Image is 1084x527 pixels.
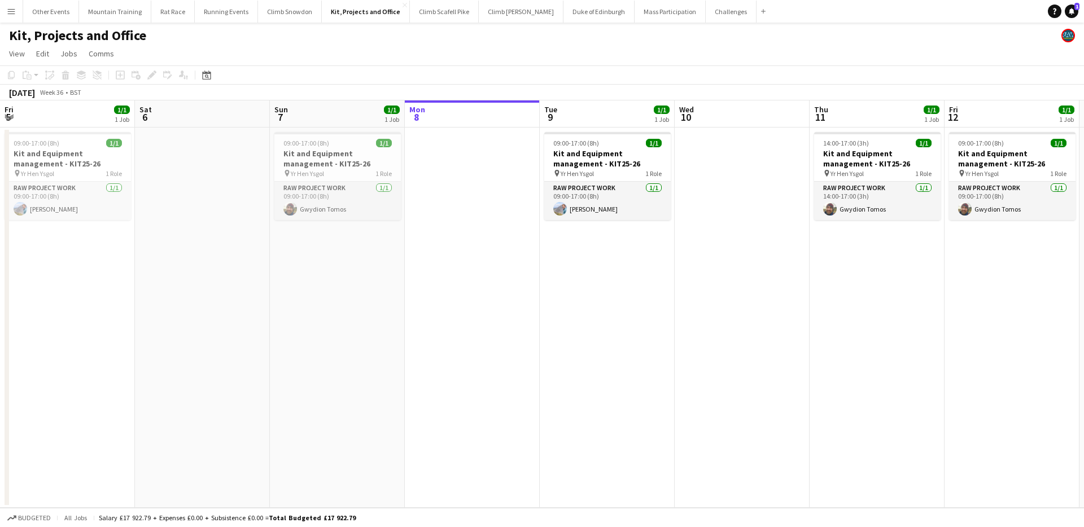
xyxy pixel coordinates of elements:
div: 1 Job [384,115,399,124]
span: 1/1 [916,139,932,147]
a: View [5,46,29,61]
span: 1/1 [384,106,400,114]
span: 1 Role [645,169,662,178]
span: 1/1 [646,139,662,147]
span: Mon [409,104,425,115]
app-job-card: 09:00-17:00 (8h)1/1Kit and Equipment management - KIT25-26 Yr Hen Ysgol1 RoleRAW project work1/10... [544,132,671,220]
h3: Kit and Equipment management - KIT25-26 [5,148,131,169]
span: 09:00-17:00 (8h) [553,139,599,147]
app-card-role: RAW project work1/114:00-17:00 (3h)Gwydion Tomos [814,182,941,220]
span: 10 [677,111,694,124]
span: 1/1 [654,106,670,114]
button: Running Events [195,1,258,23]
h3: Kit and Equipment management - KIT25-26 [544,148,671,169]
button: Rat Race [151,1,195,23]
button: Climb Snowdon [258,1,322,23]
span: 1 [1074,3,1079,10]
span: 8 [408,111,425,124]
span: Yr Hen Ysgol [561,169,594,178]
span: Fri [949,104,958,115]
span: 1 Role [106,169,122,178]
span: 1/1 [1059,106,1074,114]
button: Other Events [23,1,79,23]
span: Yr Hen Ysgol [21,169,54,178]
app-card-role: RAW project work1/109:00-17:00 (8h)[PERSON_NAME] [5,182,131,220]
a: Comms [84,46,119,61]
button: Mass Participation [635,1,706,23]
h1: Kit, Projects and Office [9,27,146,44]
span: 1/1 [1051,139,1066,147]
app-card-role: RAW project work1/109:00-17:00 (8h)Gwydion Tomos [274,182,401,220]
span: 7 [273,111,288,124]
span: 1 Role [375,169,392,178]
div: Salary £17 922.79 + Expenses £0.00 + Subsistence £0.00 = [99,513,356,522]
span: 5 [3,111,14,124]
span: 1/1 [924,106,939,114]
app-job-card: 14:00-17:00 (3h)1/1Kit and Equipment management - KIT25-26 Yr Hen Ysgol1 RoleRAW project work1/11... [814,132,941,220]
button: Budgeted [6,512,53,524]
span: Sun [274,104,288,115]
span: 14:00-17:00 (3h) [823,139,869,147]
span: View [9,49,25,59]
span: Wed [679,104,694,115]
h3: Kit and Equipment management - KIT25-26 [949,148,1076,169]
span: All jobs [62,513,89,522]
app-card-role: RAW project work1/109:00-17:00 (8h)[PERSON_NAME] [544,182,671,220]
span: Thu [814,104,828,115]
div: BST [70,88,81,96]
h3: Kit and Equipment management - KIT25-26 [814,148,941,169]
app-user-avatar: Staff RAW Adventures [1061,29,1075,42]
app-job-card: 09:00-17:00 (8h)1/1Kit and Equipment management - KIT25-26 Yr Hen Ysgol1 RoleRAW project work1/10... [949,132,1076,220]
span: 09:00-17:00 (8h) [283,139,329,147]
button: Climb Scafell Pike [410,1,479,23]
button: Challenges [706,1,757,23]
div: 1 Job [654,115,669,124]
button: Kit, Projects and Office [322,1,410,23]
span: Comms [89,49,114,59]
span: 1/1 [376,139,392,147]
span: 09:00-17:00 (8h) [14,139,59,147]
span: 1 Role [1050,169,1066,178]
span: 11 [812,111,828,124]
span: Sat [139,104,152,115]
span: Jobs [60,49,77,59]
div: 1 Job [115,115,129,124]
span: Yr Hen Ysgol [831,169,864,178]
a: Jobs [56,46,82,61]
span: Yr Hen Ysgol [965,169,999,178]
a: 1 [1065,5,1078,18]
span: 9 [543,111,557,124]
span: Tue [544,104,557,115]
span: 6 [138,111,152,124]
button: Duke of Edinburgh [563,1,635,23]
a: Edit [32,46,54,61]
span: 1/1 [106,139,122,147]
button: Climb [PERSON_NAME] [479,1,563,23]
span: Total Budgeted £17 922.79 [269,513,356,522]
div: [DATE] [9,87,35,98]
span: Budgeted [18,514,51,522]
span: 09:00-17:00 (8h) [958,139,1004,147]
span: 1 Role [915,169,932,178]
app-job-card: 09:00-17:00 (8h)1/1Kit and Equipment management - KIT25-26 Yr Hen Ysgol1 RoleRAW project work1/10... [5,132,131,220]
span: Week 36 [37,88,65,96]
app-job-card: 09:00-17:00 (8h)1/1Kit and Equipment management - KIT25-26 Yr Hen Ysgol1 RoleRAW project work1/10... [274,132,401,220]
h3: Kit and Equipment management - KIT25-26 [274,148,401,169]
span: 12 [947,111,958,124]
span: 1/1 [114,106,130,114]
span: Edit [36,49,49,59]
span: Fri [5,104,14,115]
div: 1 Job [1059,115,1074,124]
span: Yr Hen Ysgol [291,169,324,178]
app-card-role: RAW project work1/109:00-17:00 (8h)Gwydion Tomos [949,182,1076,220]
div: 1 Job [924,115,939,124]
button: Mountain Training [79,1,151,23]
